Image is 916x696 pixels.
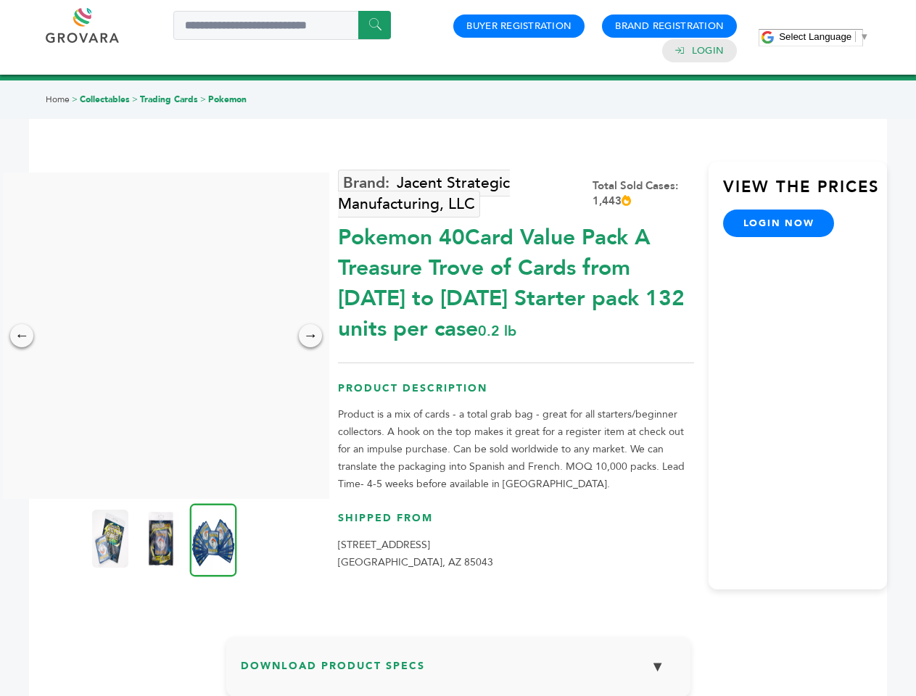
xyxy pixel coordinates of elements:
[140,94,198,105] a: Trading Cards
[10,324,33,347] div: ←
[338,406,694,493] p: Product is a mix of cards - a total grab bag - great for all starters/beginner collectors. A hook...
[640,651,676,682] button: ▼
[338,381,694,407] h3: Product Description
[241,651,676,693] h3: Download Product Specs
[338,170,510,217] a: Jacent Strategic Manufacturing, LLC
[723,176,887,210] h3: View the Prices
[779,31,851,42] span: Select Language
[593,178,694,209] div: Total Sold Cases: 1,443
[190,503,237,576] img: Pokemon 40-Card Value Pack – A Treasure Trove of Cards from 1996 to 2024 - Starter pack! 132 unit...
[173,11,391,40] input: Search a product or brand...
[143,510,179,568] img: Pokemon 40-Card Value Pack – A Treasure Trove of Cards from 1996 to 2024 - Starter pack! 132 unit...
[723,210,835,237] a: login now
[338,215,694,344] div: Pokemon 40Card Value Pack A Treasure Trove of Cards from [DATE] to [DATE] Starter pack 132 units ...
[80,94,130,105] a: Collectables
[338,536,694,571] p: [STREET_ADDRESS] [GEOGRAPHIC_DATA], AZ 85043
[46,94,70,105] a: Home
[208,94,247,105] a: Pokemon
[478,321,516,341] span: 0.2 lb
[466,20,572,33] a: Buyer Registration
[72,94,78,105] span: >
[855,31,856,42] span: ​
[132,94,138,105] span: >
[692,44,724,57] a: Login
[299,324,322,347] div: →
[200,94,206,105] span: >
[859,31,869,42] span: ▼
[615,20,724,33] a: Brand Registration
[338,511,694,536] h3: Shipped From
[779,31,869,42] a: Select Language​
[92,510,128,568] img: Pokemon 40-Card Value Pack – A Treasure Trove of Cards from 1996 to 2024 - Starter pack! 132 unit...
